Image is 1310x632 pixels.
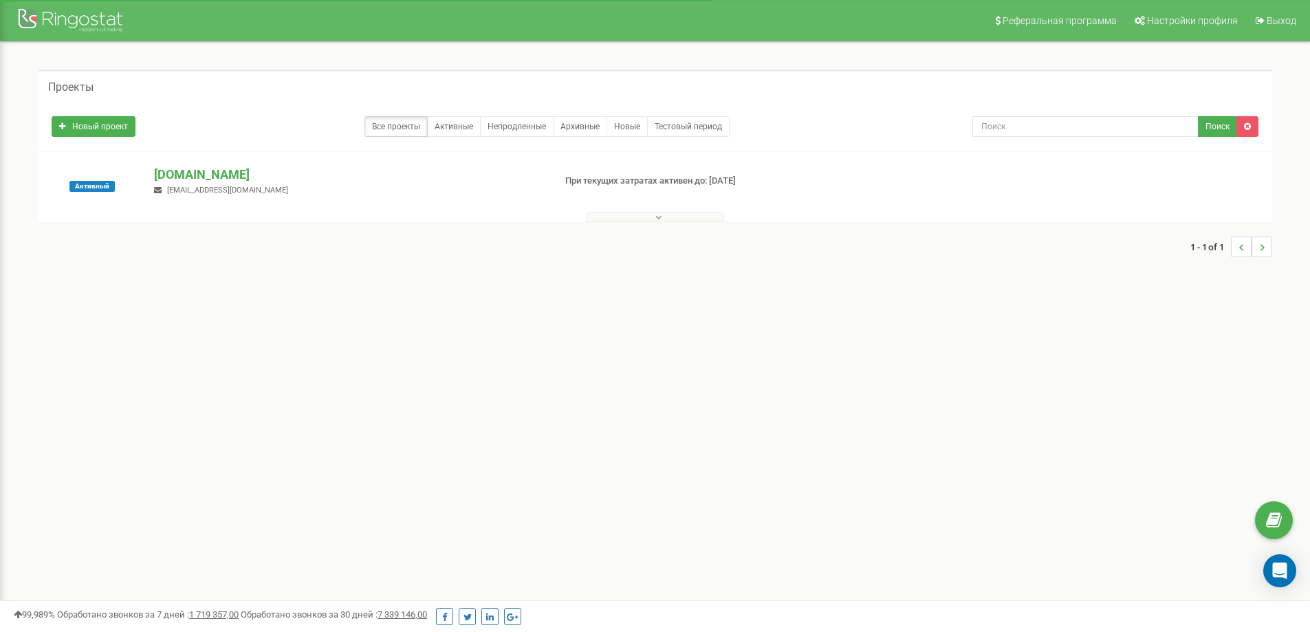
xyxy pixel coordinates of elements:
[69,181,115,192] span: Активный
[241,609,427,620] span: Обработано звонков за 30 дней :
[1003,15,1117,26] span: Реферальная программа
[1267,15,1296,26] span: Выход
[480,116,554,137] a: Непродленные
[1147,15,1238,26] span: Настройки профиля
[1263,554,1296,587] div: Open Intercom Messenger
[154,166,543,184] p: [DOMAIN_NAME]
[565,175,851,188] p: При текущих затратах активен до: [DATE]
[57,609,239,620] span: Обработано звонков за 7 дней :
[427,116,481,137] a: Активные
[972,116,1199,137] input: Поиск
[189,609,239,620] u: 1 719 357,00
[553,116,607,137] a: Архивные
[48,81,94,94] h5: Проекты
[1198,116,1237,137] button: Поиск
[52,116,135,137] a: Новый проект
[364,116,428,137] a: Все проекты
[378,609,427,620] u: 7 339 146,00
[1190,223,1272,271] nav: ...
[607,116,648,137] a: Новые
[167,186,288,195] span: [EMAIL_ADDRESS][DOMAIN_NAME]
[14,609,55,620] span: 99,989%
[1190,237,1231,257] span: 1 - 1 of 1
[647,116,730,137] a: Тестовый период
